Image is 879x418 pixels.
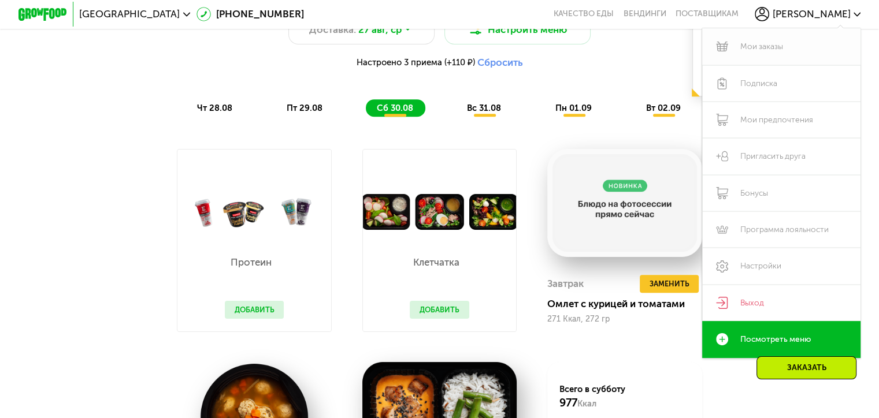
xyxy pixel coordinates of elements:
span: [PERSON_NAME] [772,9,850,19]
span: Доставка: [309,23,356,37]
span: Заменить [649,278,689,290]
div: поставщикам [676,9,739,19]
span: 977 [559,396,577,409]
span: Настроено 3 приема (+110 ₽) [356,58,474,67]
a: Пригласить друга [702,138,861,174]
button: Сбросить [477,57,522,69]
span: чт 28.08 [197,103,232,113]
div: Заказать [756,356,856,379]
span: Ккал [577,398,596,409]
button: Добавить [410,301,469,319]
p: Протеин [225,257,279,267]
a: [PHONE_NUMBER] [196,7,304,21]
div: Омлет с курицей и томатами [547,298,711,310]
div: Завтрак [547,275,584,293]
a: Посмотреть меню [702,321,861,357]
button: Настроить меню [444,15,591,44]
a: Мои предпочтения [702,102,861,138]
a: Выход [702,285,861,321]
span: пн 01.09 [555,103,592,113]
a: Бонусы [702,175,861,211]
div: Всего в субботу [559,383,689,410]
span: [GEOGRAPHIC_DATA] [79,9,180,19]
button: Заменить [640,275,699,293]
a: Программа лояльности [702,211,861,248]
span: 27 авг, ср [358,23,402,37]
span: сб 30.08 [377,103,413,113]
a: Настройки [702,248,861,284]
a: Подписка [702,65,861,102]
p: Клетчатка [410,257,463,267]
button: Добавить [225,301,284,319]
span: вс 31.08 [467,103,501,113]
span: вт 02.09 [646,103,681,113]
div: 271 Ккал, 272 гр [547,315,702,324]
a: Вендинги [623,9,666,19]
span: пт 29.08 [287,103,322,113]
a: Мои заказы [702,28,861,65]
a: Качество еды [554,9,614,19]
